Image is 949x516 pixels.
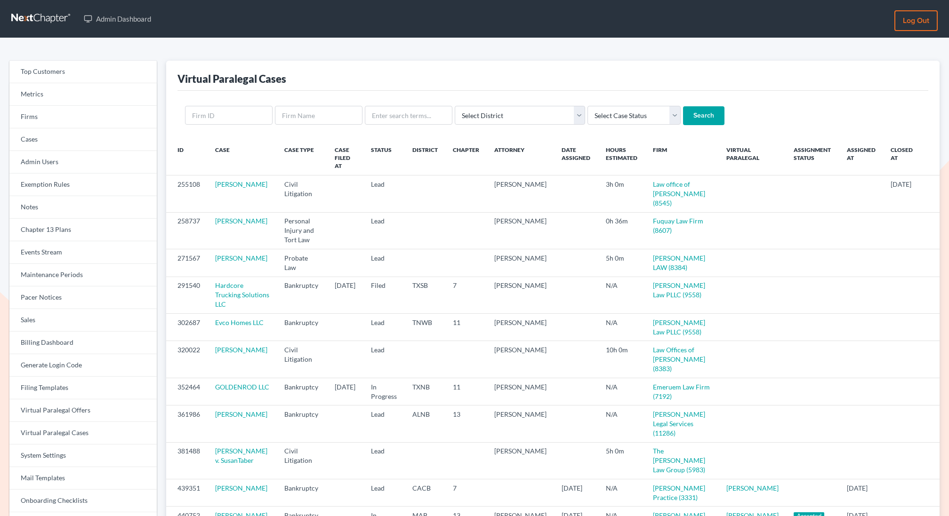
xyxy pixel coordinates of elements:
td: Lead [363,212,404,249]
th: Assigned at [839,140,884,175]
td: CACB [405,479,445,507]
td: Lead [363,249,404,277]
td: TNWB [405,314,445,341]
a: Generate Login Code [9,354,157,377]
td: 302687 [166,314,208,341]
th: Hours Estimated [598,140,645,175]
input: Firm ID [185,106,273,125]
td: [PERSON_NAME] [487,212,554,249]
td: N/A [598,405,645,442]
a: [PERSON_NAME] [215,217,267,225]
td: [DATE] [883,175,921,212]
a: Emeruem Law Firm (7192) [653,383,710,400]
th: Attorney [487,140,554,175]
a: Virtual Paralegal Cases [9,422,157,445]
td: Bankruptcy [277,314,327,341]
a: [PERSON_NAME] LAW (8384) [653,254,705,271]
th: Chapter [445,140,487,175]
td: Civil Litigation [277,341,327,378]
td: 320022 [166,341,208,378]
th: Closed at [883,140,921,175]
td: [DATE] [327,277,363,313]
div: Virtual Paralegal Cases [177,72,286,86]
a: Admin Dashboard [79,10,156,27]
td: Lead [363,405,404,442]
td: 10h 0m [598,341,645,378]
td: ALNB [405,405,445,442]
a: Filing Templates [9,377,157,399]
td: N/A [598,378,645,405]
td: Lead [363,442,404,479]
a: [PERSON_NAME] [215,410,267,418]
td: 352464 [166,378,208,405]
a: Sales [9,309,157,332]
td: Lead [363,314,404,341]
td: 5h 0m [598,249,645,277]
a: The [PERSON_NAME] Law Group (5983) [653,447,705,474]
td: 381488 [166,442,208,479]
th: Firm [645,140,719,175]
td: Lead [363,175,404,212]
td: 361986 [166,405,208,442]
td: 7 [445,479,487,507]
th: Case Filed At [327,140,363,175]
a: [PERSON_NAME] [215,254,267,262]
td: N/A [598,479,645,507]
td: Personal Injury and Tort Law [277,212,327,249]
td: [PERSON_NAME] [487,175,554,212]
td: 291540 [166,277,208,313]
input: Firm Name [275,106,362,125]
a: Hardcore Trucking Solutions LLC [215,281,269,308]
td: 0h 36m [598,212,645,249]
td: In Progress [363,378,404,405]
a: Log out [894,10,938,31]
a: [PERSON_NAME] Law PLLC (9558) [653,281,705,299]
td: [PERSON_NAME] [487,341,554,378]
a: Notes [9,196,157,219]
td: [PERSON_NAME] [487,405,554,442]
td: 5h 0m [598,442,645,479]
th: Virtual Paralegal [719,140,786,175]
th: Case [208,140,277,175]
a: System Settings [9,445,157,467]
a: Law office of [PERSON_NAME] (8545) [653,180,705,207]
a: [PERSON_NAME] [215,346,267,354]
td: TXNB [405,378,445,405]
td: 11 [445,378,487,405]
a: Chapter 13 Plans [9,219,157,241]
a: Mail Templates [9,467,157,490]
td: Probate Law [277,249,327,277]
a: Exemption Rules [9,174,157,196]
td: Civil Litigation [277,175,327,212]
td: 255108 [166,175,208,212]
td: N/A [598,277,645,313]
td: TXSB [405,277,445,313]
td: 11 [445,314,487,341]
td: Bankruptcy [277,378,327,405]
a: Top Customers [9,61,157,83]
td: N/A [598,314,645,341]
th: Date Assigned [554,140,598,175]
a: [PERSON_NAME] [215,484,267,492]
td: Lead [363,479,404,507]
a: Law Offices of [PERSON_NAME] (8383) [653,346,705,373]
a: Maintenance Periods [9,264,157,286]
a: Pacer Notices [9,286,157,309]
input: Search [683,106,724,125]
a: Metrics [9,83,157,106]
th: District [405,140,445,175]
td: [PERSON_NAME] [487,277,554,313]
td: [PERSON_NAME] [487,378,554,405]
a: Admin Users [9,151,157,174]
a: Virtual Paralegal Offers [9,399,157,422]
th: Assignment Status [786,140,839,175]
td: Bankruptcy [277,405,327,442]
td: 3h 0m [598,175,645,212]
td: 439351 [166,479,208,507]
td: Civil Litigation [277,442,327,479]
a: Evco Homes LLC [215,318,264,326]
td: Filed [363,277,404,313]
td: [PERSON_NAME] [487,314,554,341]
a: [PERSON_NAME] [726,484,779,492]
a: Events Stream [9,241,157,264]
